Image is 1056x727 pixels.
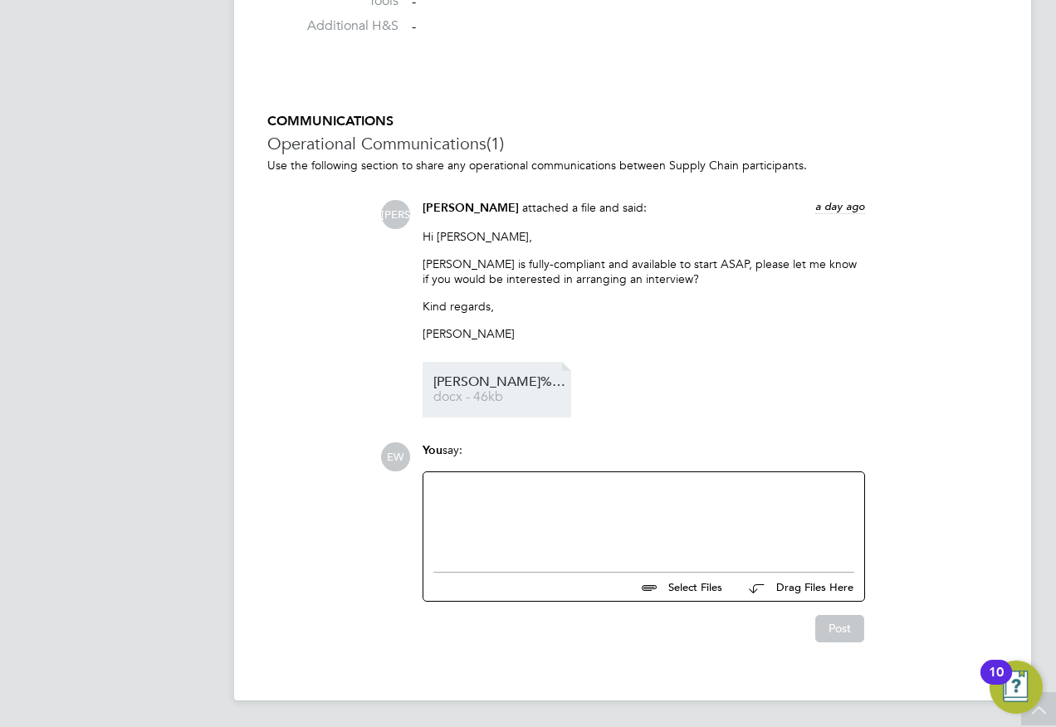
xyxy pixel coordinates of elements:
p: [PERSON_NAME] [423,326,865,341]
span: - [412,18,416,35]
button: Drag Files Here [736,570,854,605]
span: (1) [486,133,504,154]
span: [PERSON_NAME] [423,201,519,215]
span: docx - 46kb [433,391,566,403]
span: attached a file and said: [522,200,647,215]
label: Additional H&S [267,17,398,35]
span: a day ago [815,199,865,213]
button: Open Resource Center, 10 new notifications [990,661,1043,714]
p: [PERSON_NAME] is fully-compliant and available to start ASAP, please let me know if you would be ... [423,256,865,286]
span: You [423,443,442,457]
div: say: [423,442,865,471]
p: Kind regards, [423,299,865,314]
a: [PERSON_NAME]%20Williams%20-%20CV docx - 46kb [433,376,566,403]
span: [PERSON_NAME] [381,200,410,229]
button: Post [815,615,864,642]
span: EW [381,442,410,471]
p: Use the following section to share any operational communications between Supply Chain participants. [267,158,998,173]
span: [PERSON_NAME]%20Williams%20-%20CV [433,376,566,388]
h5: COMMUNICATIONS [267,113,998,130]
p: Hi [PERSON_NAME], [423,229,865,244]
div: 10 [989,672,1004,694]
h3: Operational Communications [267,133,998,154]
